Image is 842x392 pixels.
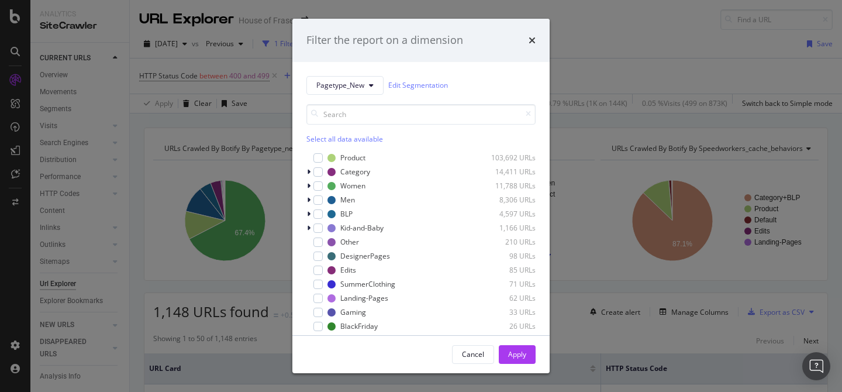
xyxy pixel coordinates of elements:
div: Edits [340,265,356,275]
div: Other [340,237,359,247]
div: 210 URLs [478,237,536,247]
div: BLP [340,209,353,219]
div: DesignerPages [340,251,390,261]
div: Product [340,153,365,163]
div: times [529,33,536,48]
div: BlackFriday [340,321,378,331]
div: 103,692 URLs [478,153,536,163]
div: 26 URLs [478,321,536,331]
div: 71 URLs [478,279,536,289]
div: 98 URLs [478,251,536,261]
div: SummerClothing [340,279,395,289]
div: Open Intercom Messenger [802,352,830,380]
div: Category [340,167,370,177]
div: 11,788 URLs [478,181,536,191]
button: Cancel [452,345,494,364]
a: Edit Segmentation [388,79,448,91]
div: 8,306 URLs [478,195,536,205]
div: Gaming [340,307,366,317]
span: Pagetype_New [316,80,364,90]
div: Select all data available [306,134,536,144]
div: 62 URLs [478,293,536,303]
div: Men [340,195,355,205]
div: Apply [508,349,526,359]
div: 85 URLs [478,265,536,275]
div: Cancel [462,349,484,359]
div: Women [340,181,365,191]
div: Landing-Pages [340,293,388,303]
div: Kid-and-Baby [340,223,384,233]
button: Pagetype_New [306,76,384,95]
div: modal [292,19,550,373]
div: 33 URLs [478,307,536,317]
div: 1,166 URLs [478,223,536,233]
input: Search [306,104,536,125]
div: 14,411 URLs [478,167,536,177]
div: 4,597 URLs [478,209,536,219]
button: Apply [499,345,536,364]
div: Filter the report on a dimension [306,33,463,48]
